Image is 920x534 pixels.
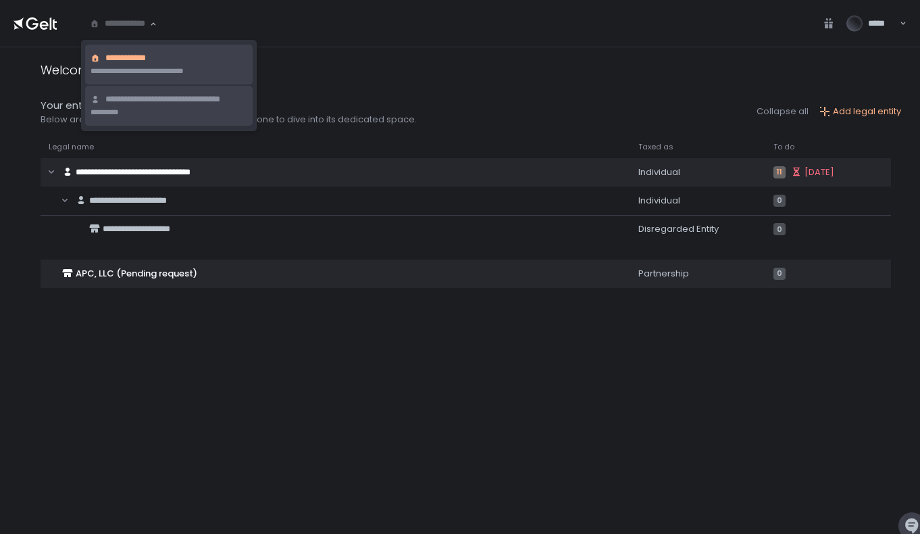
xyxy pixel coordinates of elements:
[757,105,809,118] button: Collapse all
[41,98,417,114] div: Your entities
[41,114,417,126] div: Below are the entities you have access to. Select one to dive into its dedicated space.
[819,105,901,118] button: Add legal entity
[638,268,757,280] div: Partnership
[81,9,157,38] div: Search for option
[90,17,149,30] input: Search for option
[638,142,673,152] span: Taxed as
[638,223,757,235] div: Disregarded Entity
[638,166,757,178] div: Individual
[773,142,794,152] span: To do
[41,61,211,79] div: Welcome to [PERSON_NAME]
[49,142,94,152] span: Legal name
[773,223,786,235] span: 0
[773,195,786,207] span: 0
[76,267,197,280] span: APC, LLC (Pending request)
[804,166,834,178] span: [DATE]
[638,195,757,207] div: Individual
[773,166,786,178] span: 11
[773,268,786,280] span: 0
